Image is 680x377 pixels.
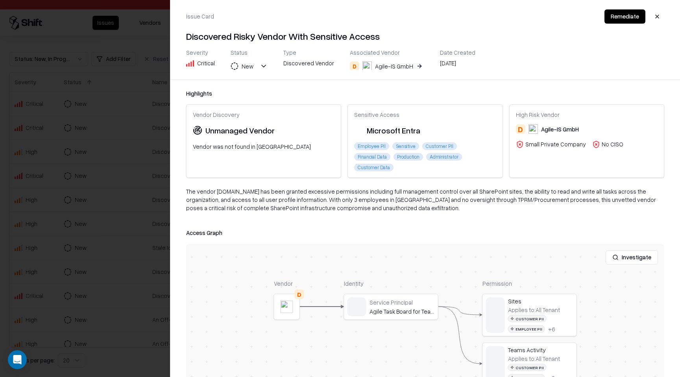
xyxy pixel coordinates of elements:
[197,59,215,67] div: Critical
[354,126,364,135] img: Microsoft Entra
[231,49,268,56] div: Status
[344,279,438,287] div: Identity
[528,124,538,134] img: Agile-IS GmbH
[508,325,545,333] div: Employee PII
[426,153,462,161] div: Administrator
[354,142,389,150] div: Employee PII
[394,153,423,161] div: Production
[508,306,560,313] div: Applies to: All Tenant
[205,124,275,136] div: Unmanaged Vendor
[525,140,586,148] div: Small Private Company
[242,62,253,70] div: New
[354,164,394,171] div: Customer Data
[508,364,547,371] div: Customer PII
[186,89,664,98] div: Highlights
[370,307,435,314] div: Agile Task Board for Teams
[548,325,555,333] button: +6
[370,299,435,306] div: Service Principal
[186,12,214,20] div: Issue Card
[392,142,419,150] div: Sensitive
[186,49,215,56] div: Severity
[422,142,457,150] div: Customer PII
[508,315,547,322] div: Customer PII
[508,355,560,362] div: Applies to: All Tenant
[541,125,579,133] div: Agile-IS GmbH
[193,142,334,151] div: Vendor was not found in [GEOGRAPHIC_DATA]
[508,297,573,304] div: Sites
[354,111,496,118] div: Sensitive Access
[354,153,390,161] div: Financial Data
[516,111,658,118] div: High Risk Vendor
[606,250,658,264] button: Investigate
[350,49,424,56] div: Associated Vendor
[186,228,664,238] div: Access Graph
[186,30,664,43] h4: Discovered Risky Vendor With Sensitive Access
[516,124,525,134] div: D
[350,59,424,73] button: DAgile-IS GmbH
[186,187,664,218] div: The vendor [DOMAIN_NAME] has been granted excessive permissions including full management control...
[274,279,300,287] div: Vendor
[548,325,555,333] div: + 6
[482,279,577,287] div: Permission
[354,124,420,136] div: Microsoft Entra
[283,49,334,56] div: Type
[350,61,359,71] div: D
[440,49,475,56] div: Date Created
[283,59,334,70] div: Discovered Vendor
[440,59,475,70] div: [DATE]
[375,62,413,70] div: Agile-IS GmbH
[508,346,573,353] div: Teams Activity
[602,140,623,148] div: No CISO
[193,111,334,118] div: Vendor Discovery
[604,9,645,24] button: Remediate
[295,289,304,299] div: D
[362,61,372,71] img: Agile-IS GmbH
